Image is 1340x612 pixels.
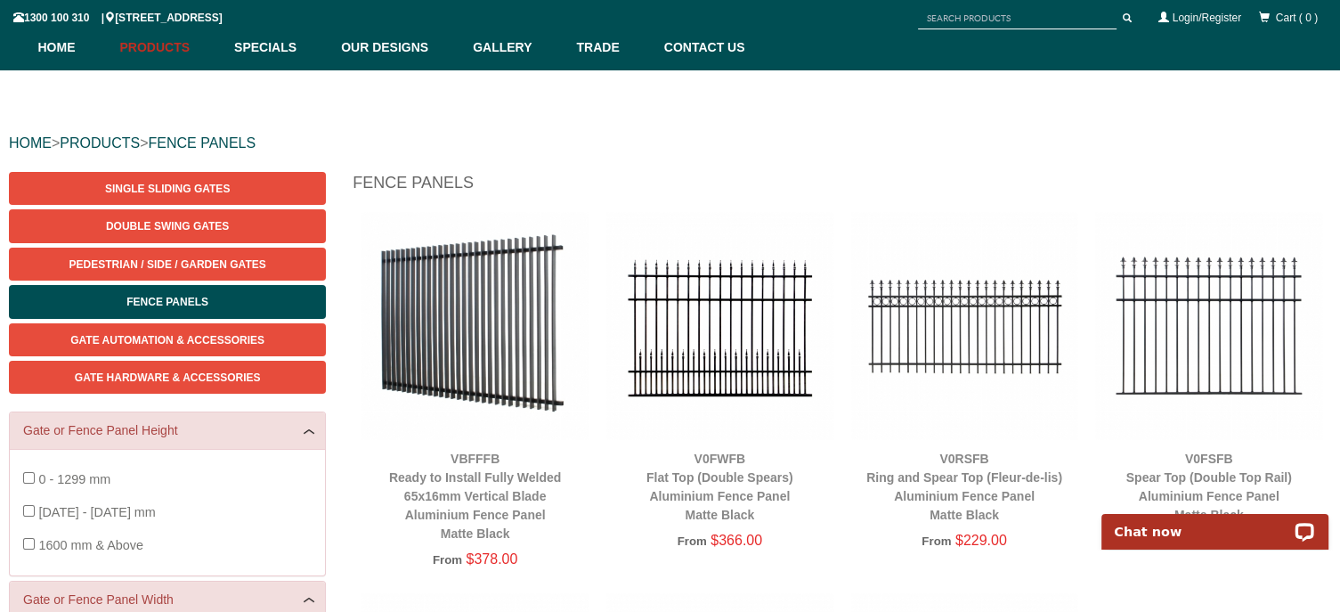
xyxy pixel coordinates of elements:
img: VBFFFB - Ready to Install Fully Welded 65x16mm Vertical Blade - Aluminium Fence Panel - Matte Bla... [361,212,589,439]
a: Contact Us [655,25,745,70]
a: Trade [567,25,654,70]
img: V0FWFB - Flat Top (Double Spears) - Aluminium Fence Panel - Matte Black - Gate Warehouse [606,212,833,439]
a: HOME [9,135,52,151]
span: Pedestrian / Side / Garden Gates [69,258,266,271]
span: $366.00 [711,533,762,548]
div: > > [9,115,1331,172]
span: From [922,534,951,548]
a: Gate or Fence Panel Width [23,591,312,609]
span: $378.00 [466,551,517,567]
span: Double Swing Gates [106,220,229,233]
a: Our Designs [332,25,464,70]
a: Pedestrian / Side / Garden Gates [9,248,326,281]
img: V0RSFB - Ring and Spear Top (Fleur-de-lis) - Aluminium Fence Panel - Matte Black - Gate Warehouse [851,212,1078,439]
a: Products [111,25,226,70]
a: Home [38,25,111,70]
a: Gate or Fence Panel Height [23,421,312,440]
iframe: LiveChat chat widget [1090,494,1340,550]
a: Gate Hardware & Accessories [9,361,326,394]
a: VBFFFBReady to Install Fully Welded 65x16mm Vertical BladeAluminium Fence PanelMatte Black [389,452,561,541]
span: Gate Hardware & Accessories [75,371,261,384]
img: V0FSFB - Spear Top (Double Top Rail) - Aluminium Fence Panel - Matte Black - Gate Warehouse [1095,212,1322,439]
span: Single Sliding Gates [105,183,230,195]
a: Gallery [464,25,567,70]
a: Single Sliding Gates [9,172,326,205]
a: V0RSFBRing and Spear Top (Fleur-de-lis)Aluminium Fence PanelMatte Black [866,452,1062,522]
a: V0FSFBSpear Top (Double Top Rail)Aluminium Fence PanelMatte Black [1126,452,1292,522]
a: Double Swing Gates [9,209,326,242]
span: Cart ( 0 ) [1276,12,1318,24]
a: Gate Automation & Accessories [9,323,326,356]
span: Fence Panels [126,296,208,308]
a: FENCE PANELS [148,135,256,151]
a: Fence Panels [9,285,326,318]
span: 0 - 1299 mm [38,472,110,486]
span: 1300 100 310 | [STREET_ADDRESS] [13,12,223,24]
span: From [678,534,707,548]
span: $229.00 [955,533,1007,548]
a: V0FWFBFlat Top (Double Spears)Aluminium Fence PanelMatte Black [646,452,793,522]
h1: Fence Panels [353,172,1331,203]
span: From [433,553,462,567]
span: Gate Automation & Accessories [70,334,264,347]
a: PRODUCTS [60,135,140,151]
a: Login/Register [1173,12,1241,24]
span: [DATE] - [DATE] mm [38,505,155,519]
input: SEARCH PRODUCTS [918,7,1117,29]
span: 1600 mm & Above [38,538,143,552]
a: Specials [225,25,332,70]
